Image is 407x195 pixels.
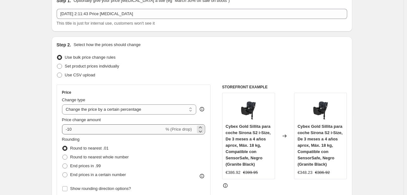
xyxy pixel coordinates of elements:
span: End prices in a certain number [70,172,126,177]
input: 30% off holiday sale [57,9,347,19]
span: Rounding [62,137,80,142]
span: Set product prices individually [65,64,119,68]
div: €386.92 [226,169,241,176]
img: 51N1JnmyQdL_80x.jpg [236,96,261,121]
span: Price change amount [62,117,101,122]
span: Round to nearest .01 [70,146,109,151]
span: Change type [62,98,85,102]
span: Use CSV upload [65,73,95,77]
span: End prices in .99 [70,163,101,168]
strike: €399.95 [243,169,258,176]
span: Use bulk price change rules [65,55,116,60]
input: -15 [62,124,164,134]
img: 51N1JnmyQdL_80x.jpg [308,96,333,121]
p: Select how the prices should change [73,42,141,48]
h6: STOREFRONT EXAMPLE [222,85,347,90]
span: Show rounding direction options? [70,186,131,191]
div: €348.23 [297,169,312,176]
div: help [199,106,205,112]
span: Cybex Gold Sillita para coche Sirona S2 i-Size, De 3 meses a 4 años aprox, Máx. 18 kg, Compatible... [297,124,342,167]
h2: Step 2. [57,42,71,48]
h3: Price [62,90,71,95]
span: This title is just for internal use, customers won't see it [57,21,155,26]
strike: €386.92 [315,169,330,176]
span: % (Price drop) [166,127,192,132]
span: Cybex Gold Sillita para coche Sirona S2 i-Size, De 3 meses a 4 años aprox, Máx. 18 kg, Compatible... [226,124,271,167]
span: Round to nearest whole number [70,155,129,159]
